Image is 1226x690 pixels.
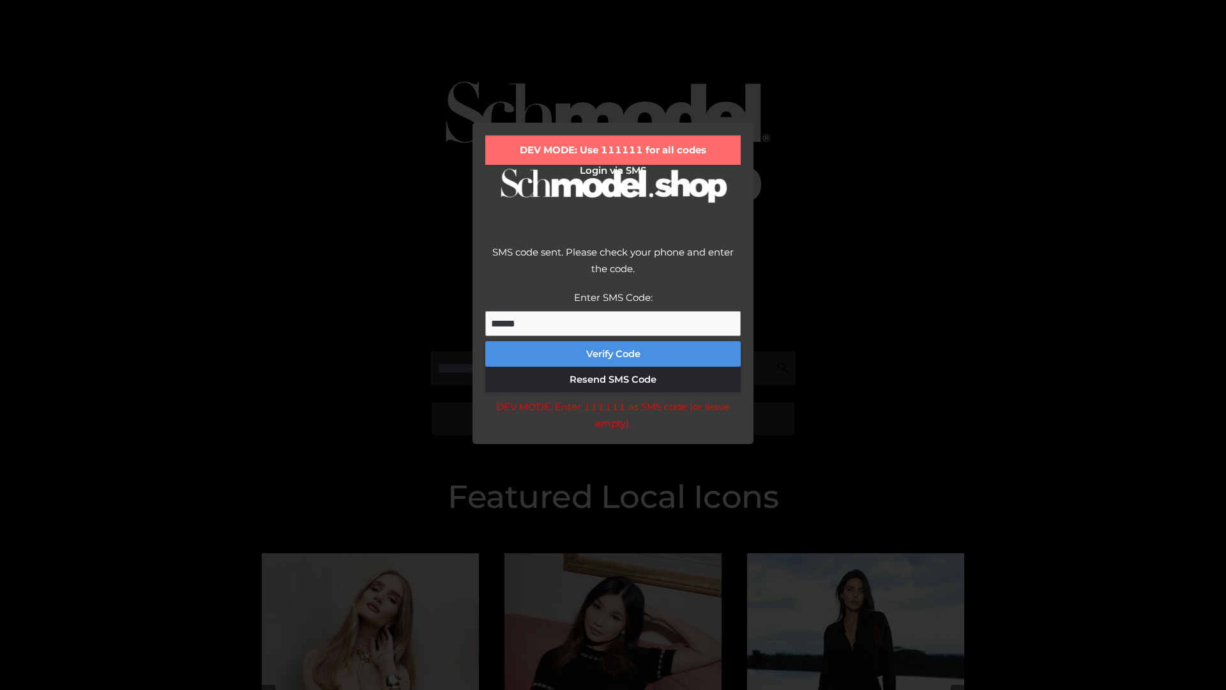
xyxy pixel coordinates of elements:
[485,341,741,367] button: Verify Code
[574,291,653,303] label: Enter SMS Code:
[485,244,741,289] div: SMS code sent. Please check your phone and enter the code.
[485,135,741,165] div: DEV MODE: Use 111111 for all codes
[485,399,741,431] div: DEV MODE: Enter 111111 as SMS code (or leave empty).
[485,165,741,176] h2: Login via SMS
[485,367,741,392] button: Resend SMS Code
